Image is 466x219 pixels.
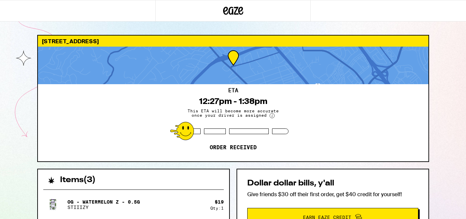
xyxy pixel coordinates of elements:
h2: Dollar dollar bills, y'all [247,179,418,187]
div: [STREET_ADDRESS] [38,36,428,47]
iframe: Opens a widget where you can find more information [423,199,459,216]
h2: ETA [228,88,238,93]
img: STIIIZY - OG - Watermelon Z - 0.5g [43,195,62,214]
div: 12:27pm - 1:38pm [199,97,267,106]
div: Qty: 1 [210,206,224,210]
p: OG - Watermelon Z - 0.5g [67,199,140,205]
p: STIIIZY [67,205,140,210]
h2: Items ( 3 ) [60,176,96,184]
p: Order received [210,144,257,151]
span: This ETA will become more accurate once your driver is assigned [183,109,283,118]
p: Give friends $30 off their first order, get $40 credit for yourself! [247,191,418,198]
div: $ 19 [215,199,224,205]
